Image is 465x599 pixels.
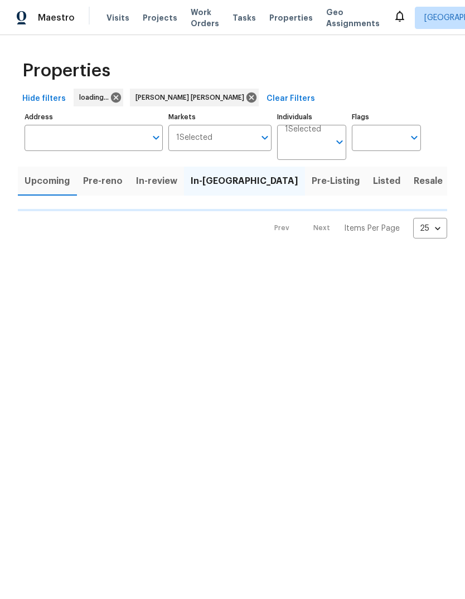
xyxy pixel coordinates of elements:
span: Resale [414,173,443,189]
span: Projects [143,12,177,23]
span: Visits [106,12,129,23]
label: Markets [168,114,272,120]
span: Listed [373,173,400,189]
span: Pre-reno [83,173,123,189]
span: 1 Selected [176,133,212,143]
span: Properties [22,65,110,76]
span: Tasks [232,14,256,22]
span: loading... [79,92,113,103]
span: 1 Selected [285,125,321,134]
label: Address [25,114,163,120]
span: Properties [269,12,313,23]
span: Clear Filters [267,92,315,106]
button: Open [148,130,164,145]
span: In-review [136,173,177,189]
label: Flags [352,114,421,120]
button: Clear Filters [262,89,319,109]
span: Pre-Listing [312,173,360,189]
div: 25 [413,214,447,243]
span: Maestro [38,12,75,23]
label: Individuals [277,114,346,120]
div: [PERSON_NAME] [PERSON_NAME] [130,89,259,106]
span: Hide filters [22,92,66,106]
button: Open [406,130,422,145]
span: Geo Assignments [326,7,380,29]
span: [PERSON_NAME] [PERSON_NAME] [135,92,249,103]
span: In-[GEOGRAPHIC_DATA] [191,173,298,189]
span: Upcoming [25,173,70,189]
span: Work Orders [191,7,219,29]
button: Open [257,130,273,145]
p: Items Per Page [344,223,400,234]
div: loading... [74,89,123,106]
button: Hide filters [18,89,70,109]
button: Open [332,134,347,150]
nav: Pagination Navigation [264,218,447,238]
